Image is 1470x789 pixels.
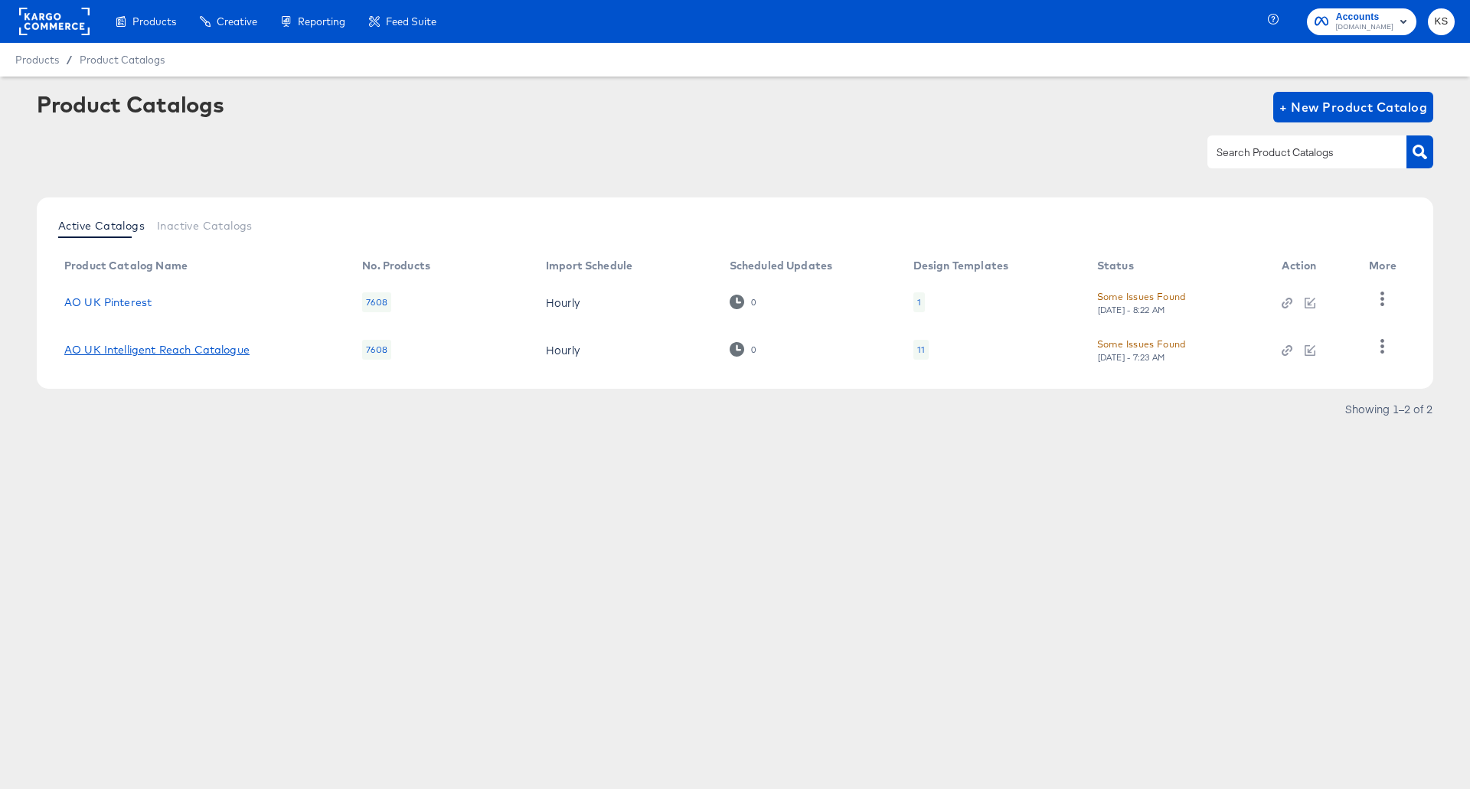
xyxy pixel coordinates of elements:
[1097,336,1186,352] div: Some Issues Found
[362,340,391,360] div: 7608
[1279,96,1427,118] span: + New Product Catalog
[1269,254,1357,279] th: Action
[1097,352,1166,363] div: [DATE] - 7:23 AM
[132,15,176,28] span: Products
[750,344,756,355] div: 0
[37,92,224,116] div: Product Catalogs
[1097,336,1186,363] button: Some Issues Found[DATE] - 7:23 AM
[730,259,833,272] div: Scheduled Updates
[362,259,430,272] div: No. Products
[64,259,188,272] div: Product Catalog Name
[1214,144,1377,161] input: Search Product Catalogs
[58,220,145,232] span: Active Catalogs
[1344,403,1433,414] div: Showing 1–2 of 2
[298,15,345,28] span: Reporting
[1434,13,1449,31] span: KS
[913,292,925,312] div: 1
[730,342,756,357] div: 0
[1357,254,1415,279] th: More
[1085,254,1270,279] th: Status
[750,297,756,308] div: 0
[917,344,925,356] div: 11
[15,54,59,66] span: Products
[730,295,756,309] div: 0
[64,344,250,356] a: AO UK Intelligent Reach Catalogue
[80,54,165,66] a: Product Catalogs
[534,279,717,326] td: Hourly
[157,220,253,232] span: Inactive Catalogs
[1097,289,1186,305] div: Some Issues Found
[1273,92,1433,122] button: + New Product Catalog
[386,15,436,28] span: Feed Suite
[913,259,1008,272] div: Design Templates
[546,259,632,272] div: Import Schedule
[1307,8,1416,35] button: Accounts[DOMAIN_NAME]
[1097,289,1186,315] button: Some Issues Found[DATE] - 8:22 AM
[917,296,921,308] div: 1
[1336,21,1393,34] span: [DOMAIN_NAME]
[64,296,152,308] a: AO UK Pinterest
[913,340,929,360] div: 11
[534,326,717,373] td: Hourly
[59,54,80,66] span: /
[1336,9,1393,25] span: Accounts
[362,292,391,312] div: 7608
[1428,8,1455,35] button: KS
[217,15,257,28] span: Creative
[1097,305,1166,315] div: [DATE] - 8:22 AM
